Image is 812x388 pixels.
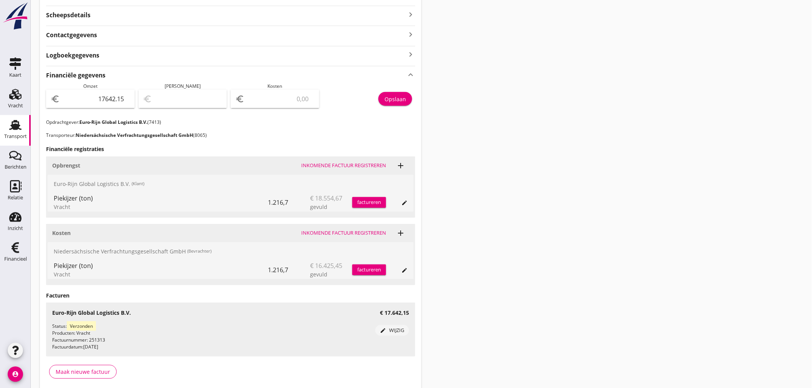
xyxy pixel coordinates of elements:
h3: Euro-Rijn Global Logistics B.V. [52,309,131,317]
div: Niedersächsische Verfrachtungsgesellschaft GmbH [48,242,414,261]
i: keyboard_arrow_right [406,29,415,39]
div: Inkomende factuur registreren [301,229,386,237]
span: Kosten [267,83,282,89]
button: Maak nieuwe factuur [49,365,117,379]
button: factureren [352,265,386,275]
strong: Logboekgegevens [46,51,99,60]
i: add [396,161,405,170]
div: 1.216,7 [268,193,310,212]
div: Vracht [8,103,23,108]
span: [DATE] [83,344,98,350]
strong: Opbrengst [52,162,80,169]
div: Berichten [5,164,26,169]
input: 0,00 [246,93,315,105]
strong: Contactgegevens [46,31,97,39]
div: factureren [352,199,386,206]
i: euro [51,94,60,104]
span: Verzonden [67,321,96,331]
div: Maak nieuwe factuur [56,368,110,376]
div: factureren [352,266,386,274]
button: Inkomende factuur registreren [298,160,389,171]
div: Piekijzer (ton) [54,261,268,270]
div: Inzicht [8,226,23,231]
h3: Financiële registraties [46,145,415,153]
div: Vracht [54,270,268,278]
div: Relatie [8,195,23,200]
strong: Niedersächsische Verfrachtungsgesellschaft GmbH [76,132,193,138]
p: Opdrachtgever: (7413) [46,119,415,126]
div: Vracht [54,203,268,211]
i: edit [380,327,386,334]
button: Opslaan [378,92,412,106]
p: Transporteur: (8065) [46,132,415,139]
strong: Scheepsdetails [46,11,91,20]
h3: Facturen [46,291,415,299]
small: (Klant) [132,181,144,187]
i: edit [401,200,408,206]
div: gevuld [310,270,352,278]
i: add [396,229,405,238]
strong: Kosten [52,229,71,237]
small: (Bevrachter) [187,248,211,255]
span: Omzet [83,83,97,89]
h3: € 17.642,15 [380,309,409,317]
i: account_circle [8,367,23,382]
div: Inkomende factuur registreren [301,162,386,169]
span: € 16.425,45 [310,261,342,270]
strong: Euro-Rijn Global Logistics B.V. [79,119,147,125]
div: Euro-Rijn Global Logistics B.V. [48,175,414,193]
input: 0,00 [61,93,130,105]
i: keyboard_arrow_right [406,9,415,20]
div: Piekijzer (ton) [54,194,268,203]
button: factureren [352,197,386,208]
span: [PERSON_NAME] [165,83,201,89]
strong: Financiële gegevens [46,71,106,80]
button: wijzig [375,325,409,336]
div: 1.216,7 [268,261,310,279]
button: Inkomende factuur registreren [298,228,389,238]
div: Status: Producten: Vracht Factuurnummer: 251313 Factuurdatum: [52,323,375,350]
span: € 18.554,67 [310,194,342,203]
i: keyboard_arrow_right [406,49,415,60]
i: edit [401,267,408,273]
div: wijzig [378,327,406,334]
img: logo-small.a267ee39.svg [2,2,29,30]
i: euro [235,94,244,104]
div: Transport [4,134,27,139]
i: keyboard_arrow_up [406,69,415,80]
div: gevuld [310,203,352,211]
div: Opslaan [385,95,406,103]
div: Financieel [4,256,27,261]
div: Kaart [9,72,21,77]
